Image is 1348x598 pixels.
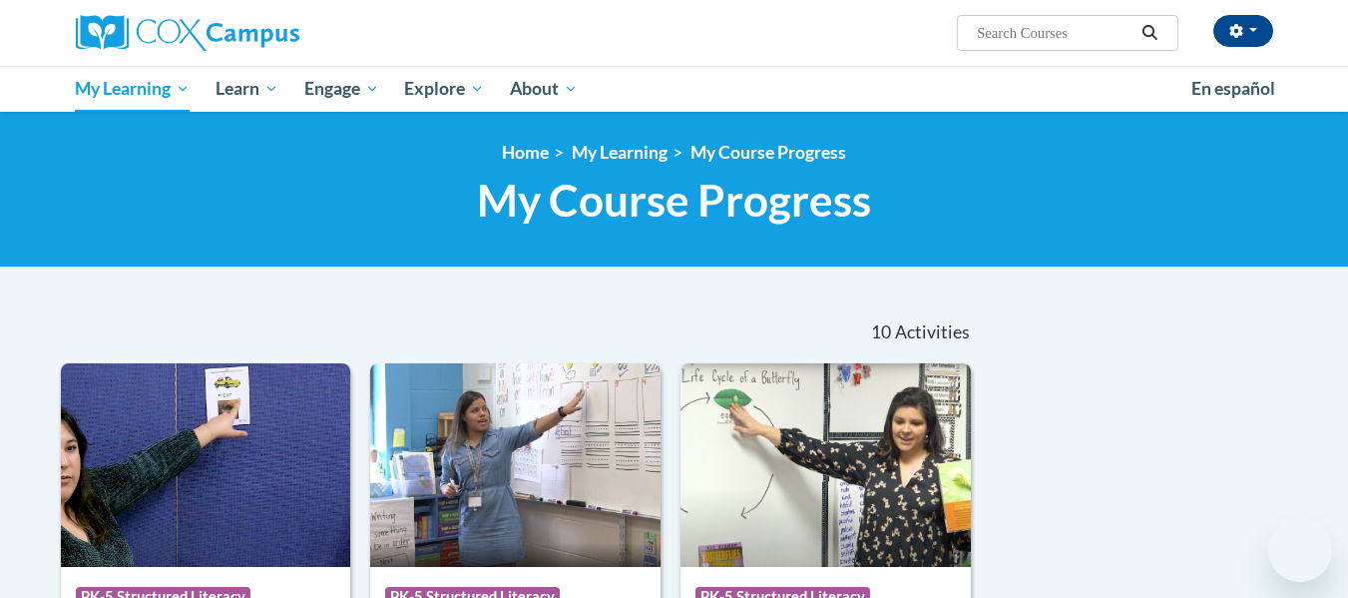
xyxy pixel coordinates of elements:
[216,77,278,101] span: Learn
[76,15,299,51] img: Cox Campus
[46,66,1303,112] div: Main menu
[61,363,351,567] img: Course Logo
[680,363,971,567] img: Course Logo
[75,77,190,101] span: My Learning
[1268,518,1332,582] iframe: Button to launch messaging window
[304,77,379,101] span: Engage
[76,15,455,51] a: Cox Campus
[477,174,871,227] span: My Course Progress
[291,66,392,112] a: Engage
[690,142,846,163] a: My Course Progress
[572,142,668,163] a: My Learning
[1134,21,1164,45] button: Search
[502,142,549,163] a: Home
[203,66,291,112] a: Learn
[1191,78,1275,99] span: En español
[404,77,484,101] span: Explore
[895,321,970,343] span: Activities
[63,66,204,112] a: My Learning
[497,66,591,112] a: About
[1213,15,1273,47] button: Account Settings
[370,363,661,567] img: Course Logo
[975,21,1134,45] input: Search Courses
[391,66,497,112] a: Explore
[510,77,578,101] span: About
[1178,68,1288,110] a: En español
[871,321,891,343] span: 10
